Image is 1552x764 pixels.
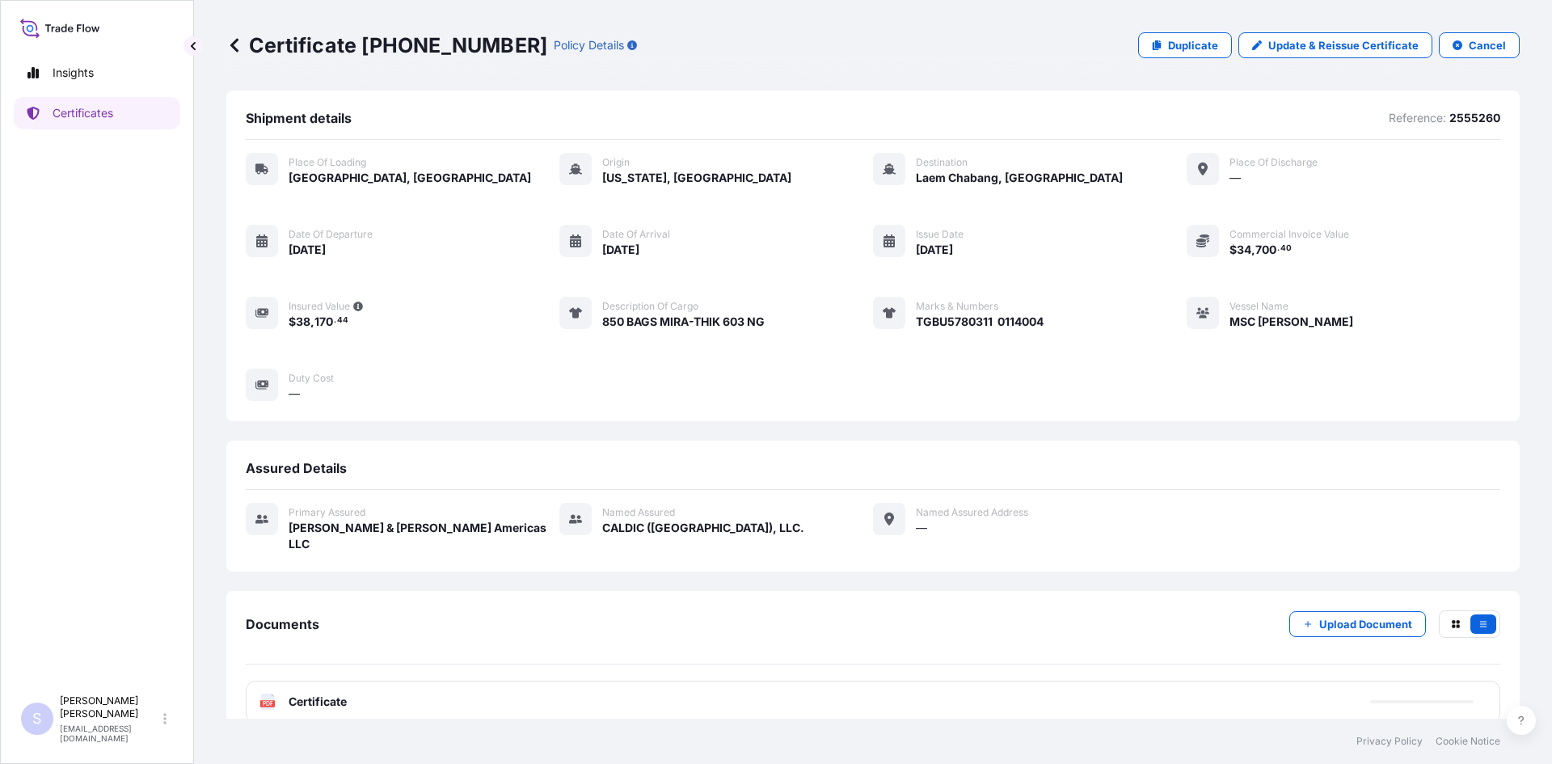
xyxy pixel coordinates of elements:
span: Certificate [289,694,347,710]
p: Certificates [53,105,113,121]
p: Upload Document [1319,616,1412,632]
span: — [916,520,927,536]
span: 170 [314,316,333,327]
span: S [32,711,42,727]
span: Vessel Name [1229,300,1288,313]
span: Named Assured Address [916,506,1028,519]
span: 850 BAGS MIRA-THIK 603 NG [602,314,765,330]
span: [PERSON_NAME] & [PERSON_NAME] Americas LLC [289,520,559,552]
span: 38 [296,316,310,327]
p: [EMAIL_ADDRESS][DOMAIN_NAME] [60,724,160,743]
p: Update & Reissue Certificate [1268,37,1419,53]
p: Certificate [PHONE_NUMBER] [226,32,547,58]
span: $ [289,316,296,327]
span: 34 [1237,244,1251,255]
span: [GEOGRAPHIC_DATA], [GEOGRAPHIC_DATA] [289,170,531,186]
span: Insured Value [289,300,350,313]
span: — [289,386,300,402]
span: Laem Chabang, [GEOGRAPHIC_DATA] [916,170,1123,186]
a: Certificates [14,97,180,129]
span: Place of discharge [1229,156,1318,169]
text: PDF [263,701,273,707]
span: Date of arrival [602,228,670,241]
span: , [1251,244,1255,255]
span: Primary assured [289,506,365,519]
span: Commercial Invoice Value [1229,228,1349,241]
span: , [310,316,314,327]
span: Origin [602,156,630,169]
span: [DATE] [916,242,953,258]
span: Duty Cost [289,372,334,385]
p: Policy Details [554,37,624,53]
p: [PERSON_NAME] [PERSON_NAME] [60,694,160,720]
span: Date of departure [289,228,373,241]
span: Shipment details [246,110,352,126]
p: Cancel [1469,37,1506,53]
a: Update & Reissue Certificate [1238,32,1432,58]
span: [DATE] [289,242,326,258]
span: . [1277,246,1280,251]
span: Place of Loading [289,156,366,169]
span: [DATE] [602,242,639,258]
span: 40 [1280,246,1292,251]
a: Cookie Notice [1436,735,1500,748]
span: Marks & Numbers [916,300,998,313]
span: Destination [916,156,968,169]
span: CALDIC ([GEOGRAPHIC_DATA]), LLC. [602,520,804,536]
span: $ [1229,244,1237,255]
p: Reference: [1389,110,1446,126]
span: 700 [1255,244,1276,255]
button: Upload Document [1289,611,1426,637]
span: TGBU5780311 0114004 [916,314,1044,330]
span: Documents [246,616,319,632]
span: 44 [337,318,348,323]
p: 2555260 [1449,110,1500,126]
span: Named Assured [602,506,675,519]
span: . [334,318,336,323]
a: Privacy Policy [1356,735,1423,748]
span: Issue Date [916,228,964,241]
span: — [1229,170,1241,186]
a: Insights [14,57,180,89]
span: Description of cargo [602,300,698,313]
button: Cancel [1439,32,1520,58]
p: Insights [53,65,94,81]
span: Assured Details [246,460,347,476]
p: Duplicate [1168,37,1218,53]
a: Duplicate [1138,32,1232,58]
span: [US_STATE], [GEOGRAPHIC_DATA] [602,170,791,186]
span: MSC [PERSON_NAME] [1229,314,1353,330]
